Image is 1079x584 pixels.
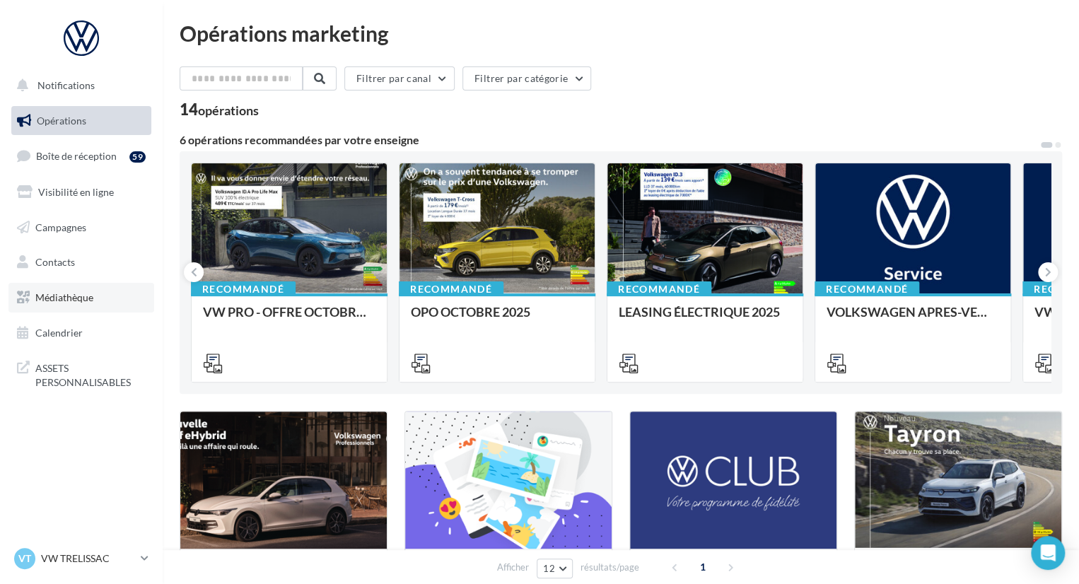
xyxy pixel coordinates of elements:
[8,353,154,395] a: ASSETS PERSONNALISABLES
[607,281,711,297] div: Recommandé
[8,106,154,136] a: Opérations
[35,327,83,339] span: Calendrier
[35,358,146,389] span: ASSETS PERSONNALISABLES
[581,561,639,574] span: résultats/page
[692,556,714,578] span: 1
[35,291,93,303] span: Médiathèque
[37,79,95,91] span: Notifications
[36,150,117,162] span: Boîte de réception
[8,213,154,243] a: Campagnes
[815,281,919,297] div: Recommandé
[399,281,503,297] div: Recommandé
[537,559,573,578] button: 12
[411,305,583,333] div: OPO OCTOBRE 2025
[37,115,86,127] span: Opérations
[462,66,591,90] button: Filtrer par catégorie
[8,283,154,313] a: Médiathèque
[18,551,31,566] span: VT
[35,256,75,268] span: Contacts
[827,305,999,333] div: VOLKSWAGEN APRES-VENTE
[180,23,1062,44] div: Opérations marketing
[497,561,529,574] span: Afficher
[203,305,375,333] div: VW PRO - OFFRE OCTOBRE 25
[8,71,148,100] button: Notifications
[1031,536,1065,570] div: Open Intercom Messenger
[8,141,154,171] a: Boîte de réception59
[8,318,154,348] a: Calendrier
[543,563,555,574] span: 12
[180,102,259,117] div: 14
[8,177,154,207] a: Visibilité en ligne
[344,66,455,90] button: Filtrer par canal
[8,247,154,277] a: Contacts
[129,151,146,163] div: 59
[11,545,151,572] a: VT VW TRELISSAC
[35,221,86,233] span: Campagnes
[191,281,296,297] div: Recommandé
[198,104,259,117] div: opérations
[180,134,1039,146] div: 6 opérations recommandées par votre enseigne
[41,551,135,566] p: VW TRELISSAC
[619,305,791,333] div: LEASING ÉLECTRIQUE 2025
[38,186,114,198] span: Visibilité en ligne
